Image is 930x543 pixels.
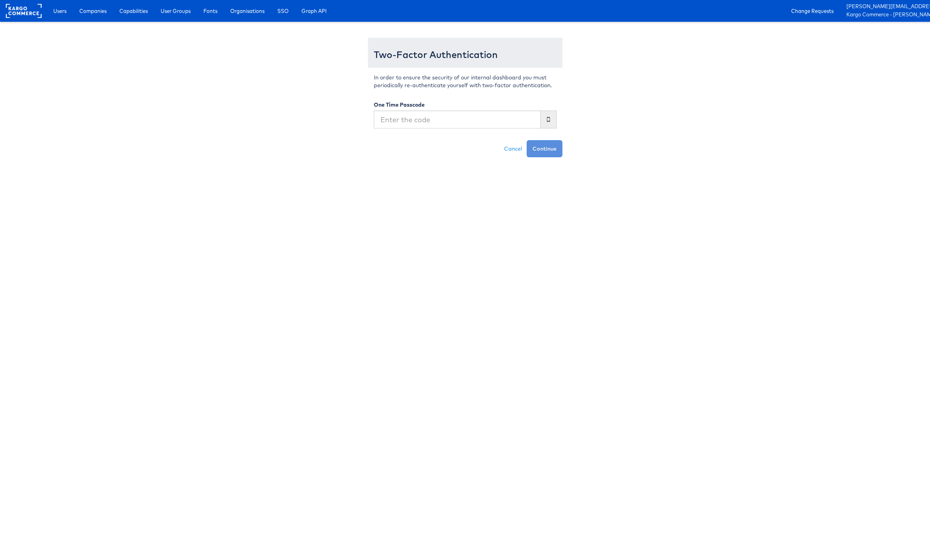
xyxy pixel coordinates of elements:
span: Organisations [230,7,264,15]
a: Users [47,4,72,18]
span: SSO [277,7,289,15]
a: Cancel [499,140,527,157]
a: SSO [271,4,294,18]
a: Fonts [198,4,223,18]
span: Fonts [203,7,217,15]
a: Kargo Commerce - [PERSON_NAME] [846,11,924,19]
label: One Time Passcode [374,101,425,109]
a: [PERSON_NAME][EMAIL_ADDRESS][PERSON_NAME][DOMAIN_NAME] [846,3,924,11]
span: Graph API [301,7,327,15]
a: Change Requests [785,4,839,18]
a: Graph API [296,4,333,18]
h3: Two-Factor Authentication [374,49,557,60]
span: Capabilities [119,7,148,15]
a: Companies [74,4,112,18]
a: Capabilities [114,4,154,18]
a: Organisations [224,4,270,18]
button: Continue [527,140,562,157]
input: Enter the code [374,111,541,128]
p: In order to ensure the security of our internal dashboard you must periodically re-authenticate y... [374,74,557,89]
a: User Groups [155,4,196,18]
span: Users [53,7,67,15]
span: User Groups [161,7,191,15]
span: Companies [79,7,107,15]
